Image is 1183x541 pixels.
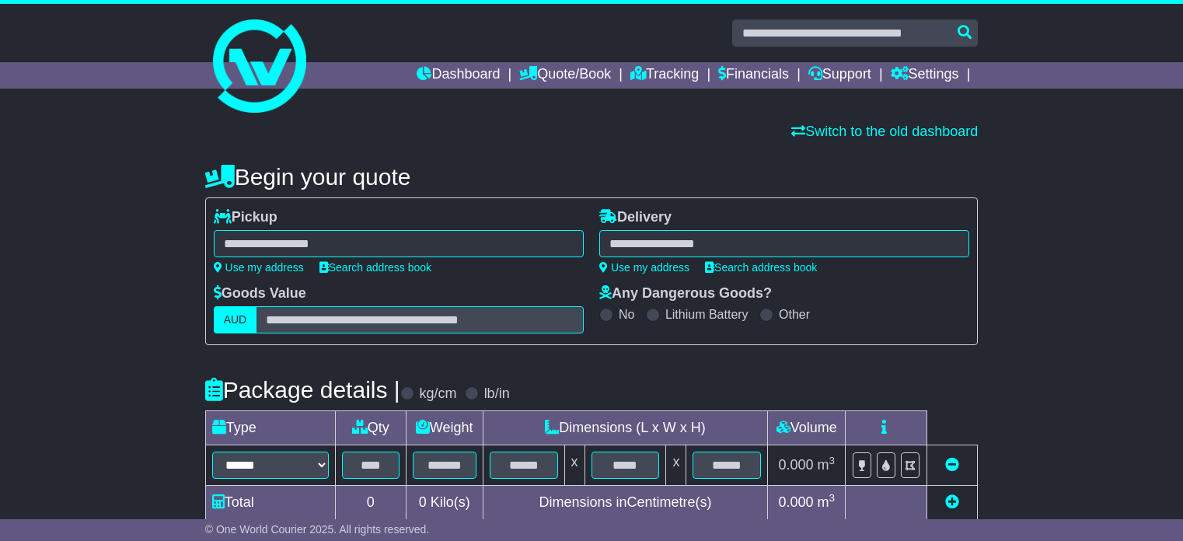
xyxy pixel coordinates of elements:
[791,124,978,139] a: Switch to the old dashboard
[818,457,836,473] span: m
[205,523,430,536] span: © One World Courier 2025. All rights reserved.
[818,494,836,510] span: m
[599,261,689,274] a: Use my address
[483,411,768,445] td: Dimensions (L x W x H)
[779,307,810,322] label: Other
[705,261,817,274] a: Search address book
[214,285,306,302] label: Goods Value
[419,494,427,510] span: 0
[214,209,277,226] label: Pickup
[420,386,457,403] label: kg/cm
[406,411,483,445] td: Weight
[619,307,634,322] label: No
[779,457,814,473] span: 0.000
[768,411,846,445] td: Volume
[335,411,406,445] td: Qty
[205,411,335,445] td: Type
[205,377,400,403] h4: Package details |
[829,455,836,466] sup: 3
[630,62,699,89] a: Tracking
[519,62,611,89] a: Quote/Book
[564,445,585,486] td: x
[666,445,686,486] td: x
[417,62,500,89] a: Dashboard
[808,62,871,89] a: Support
[205,164,979,190] h4: Begin your quote
[335,486,406,520] td: 0
[665,307,749,322] label: Lithium Battery
[483,486,768,520] td: Dimensions in Centimetre(s)
[319,261,431,274] a: Search address book
[205,486,335,520] td: Total
[779,494,814,510] span: 0.000
[599,285,772,302] label: Any Dangerous Goods?
[891,62,959,89] a: Settings
[599,209,672,226] label: Delivery
[214,306,257,333] label: AUD
[484,386,510,403] label: lb/in
[406,486,483,520] td: Kilo(s)
[945,494,959,510] a: Add new item
[214,261,304,274] a: Use my address
[945,457,959,473] a: Remove this item
[829,492,836,504] sup: 3
[718,62,789,89] a: Financials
